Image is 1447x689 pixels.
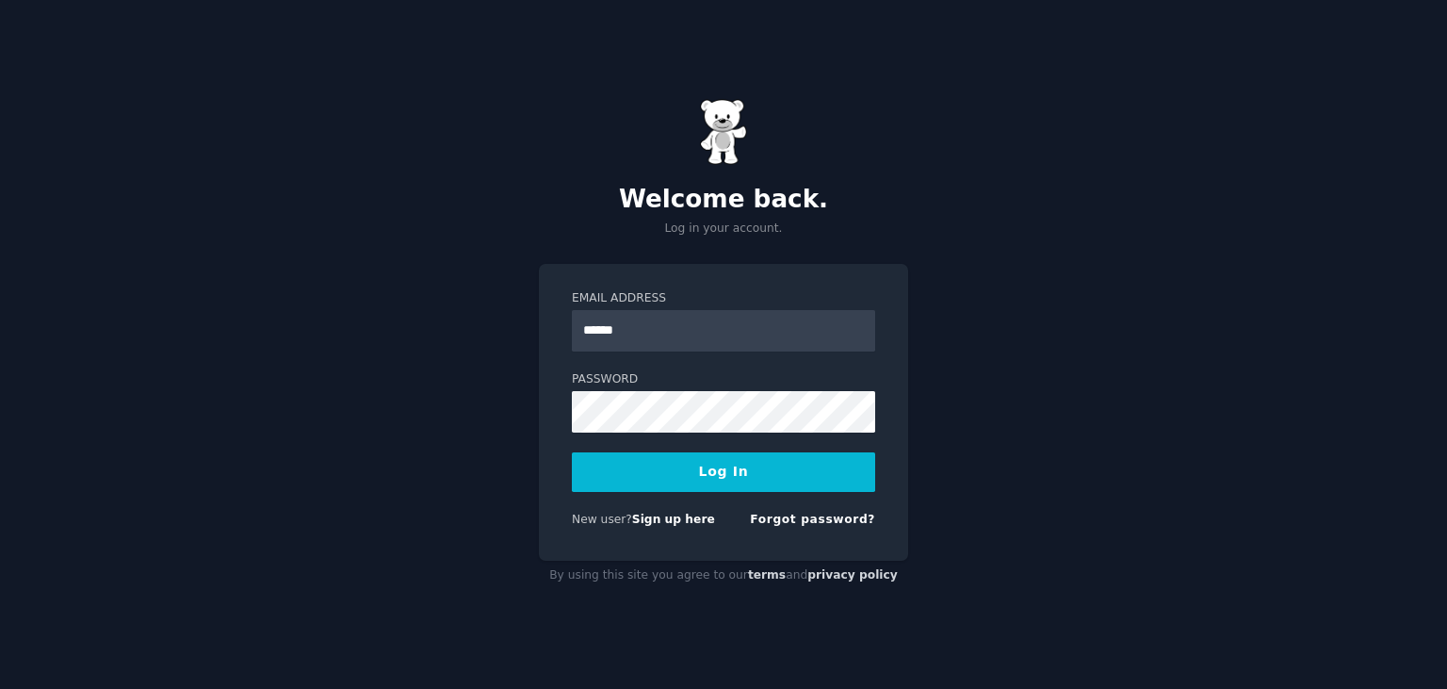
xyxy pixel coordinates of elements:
[572,513,632,526] span: New user?
[539,561,908,591] div: By using this site you agree to our and
[807,568,898,582] a: privacy policy
[750,513,875,526] a: Forgot password?
[539,221,908,238] p: Log in your account.
[632,513,715,526] a: Sign up here
[572,371,875,388] label: Password
[748,568,786,582] a: terms
[539,185,908,215] h2: Welcome back.
[572,290,875,307] label: Email Address
[700,99,747,165] img: Gummy Bear
[572,452,875,492] button: Log In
